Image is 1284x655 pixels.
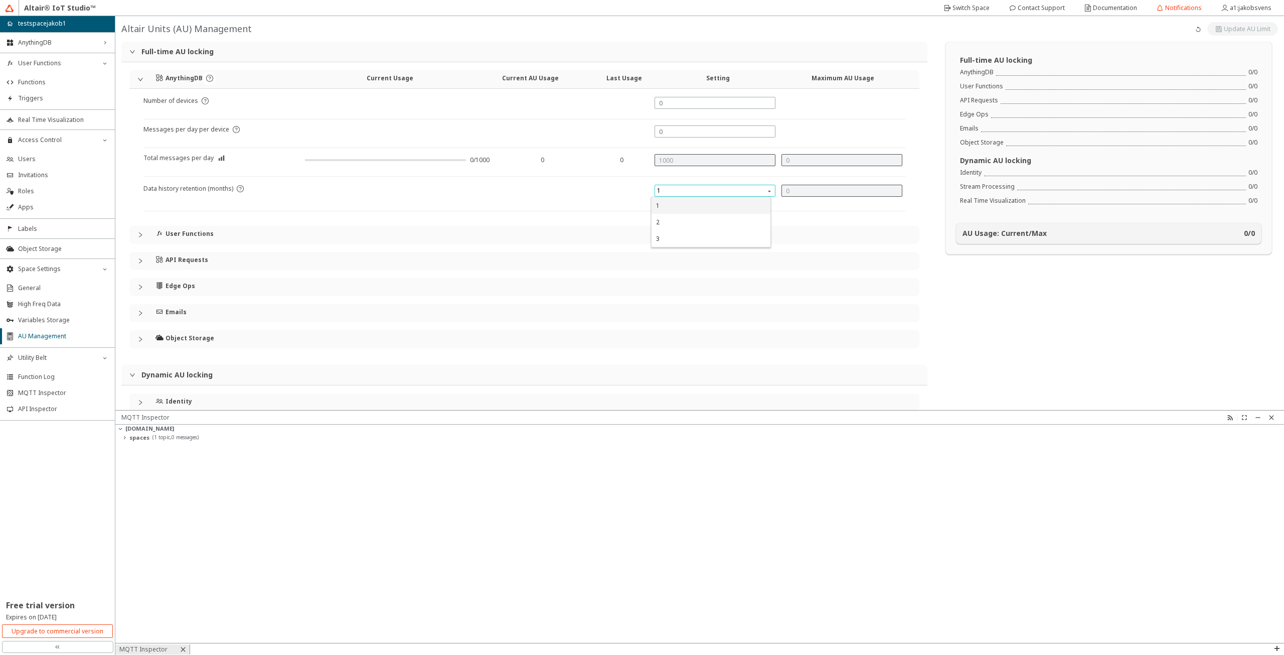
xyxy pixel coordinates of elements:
[656,234,660,243] div: 3
[18,284,109,292] span: General
[1248,169,1257,177] div: 0 / 0
[1248,82,1257,90] div: 0 / 0
[960,183,1015,191] div: Stream Processing
[166,74,203,82] h4: AnythingDB
[468,74,593,82] h4: Current AU Usage
[129,49,135,55] span: expanded
[595,156,649,164] div: 0
[960,197,1026,205] div: Real Time Visualization
[18,171,109,179] span: Invitations
[129,330,919,348] div: Object Storage
[143,154,214,176] article: Total messages per day
[1248,139,1257,147] div: 0 / 0
[137,336,143,342] span: collapsed
[166,334,214,342] h4: Object Storage
[143,125,229,148] article: Messages per day per device
[18,116,109,124] span: Real Time Visualization
[18,203,109,211] span: Apps
[137,76,143,82] span: expanded
[1248,183,1257,191] div: 0 / 0
[1248,96,1257,104] div: 0 / 0
[129,70,919,88] div: AnythingDBCurrent UsageCurrent AU UsageLast UsageSettingMaximum AU Usage
[18,373,109,381] span: Function Log
[129,394,919,412] div: Identity
[18,155,109,163] span: Users
[780,74,905,82] h4: Maximum AU Usage
[18,187,109,195] span: Roles
[129,434,149,443] unity-typography: spaces
[129,372,135,378] span: expanded
[121,42,927,62] div: Full-time AU locking
[121,413,170,422] unity-typography: MQTT Inspector
[960,124,979,133] div: Emails
[1248,68,1257,76] div: 0 / 0
[18,39,97,47] span: AnythingDB
[129,278,919,296] div: Edge Ops
[656,74,780,82] h4: Setting
[18,245,109,253] span: Object Storage
[18,389,109,397] span: MQTT Inspector
[166,256,208,264] h4: API Requests
[18,405,109,413] span: API Inspector
[657,185,775,197] span: 1
[137,258,143,264] span: collapsed
[18,136,97,144] span: Access Control
[960,68,994,76] div: AnythingDB
[960,169,982,177] div: Identity
[137,400,143,406] span: collapsed
[960,139,1004,147] div: Object Storage
[121,365,927,385] div: Dynamic AU locking
[1244,229,1255,237] h4: 0 / 0
[137,310,143,316] span: collapsed
[166,282,195,290] h4: Edge Ops
[166,230,214,238] h4: User Functions
[129,304,919,322] div: Emails
[962,229,1047,237] h4: AU Usage: Current/Max
[593,74,656,82] h4: Last Usage
[1248,197,1257,205] div: 0 / 0
[137,284,143,290] span: collapsed
[960,157,1257,165] h3: Dynamic AU locking
[656,201,660,210] div: 1
[18,300,109,308] span: High Freq Data
[143,185,233,211] article: Data history retention (months)
[18,354,97,362] span: Utility Belt
[960,56,1257,64] h3: Full-time AU locking
[470,156,490,164] div: 0/1000
[129,226,919,244] div: User Functions
[143,97,198,119] article: Number of devices
[18,78,109,86] span: Functions
[311,74,467,82] h4: Current Usage
[129,252,919,270] div: API Requests
[125,425,174,434] unity-typography: [DOMAIN_NAME]
[1223,411,1237,424] unity-button: MQTT Subscriptions
[166,308,187,316] h4: Emails
[960,96,998,104] div: API Requests
[18,94,109,102] span: Triggers
[137,232,143,238] span: collapsed
[18,332,109,340] span: AU Management
[500,156,585,164] div: 0
[18,316,109,324] span: Variables Storage
[18,59,97,67] span: User Functions
[166,398,192,406] h4: Identity
[18,225,109,233] span: Labels
[18,19,66,28] p: testspacejakob1
[152,434,199,443] unity-typography: ( 1 topic , 0 messages )
[656,218,660,226] div: 2
[1248,110,1257,118] div: 0 / 0
[141,371,919,379] h3: Dynamic AU locking
[18,265,97,273] span: Space Settings
[960,110,989,118] div: Edge Ops
[141,48,919,56] h3: Full-time AU locking
[1248,124,1257,133] div: 0 / 0
[960,82,1003,90] div: User Functions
